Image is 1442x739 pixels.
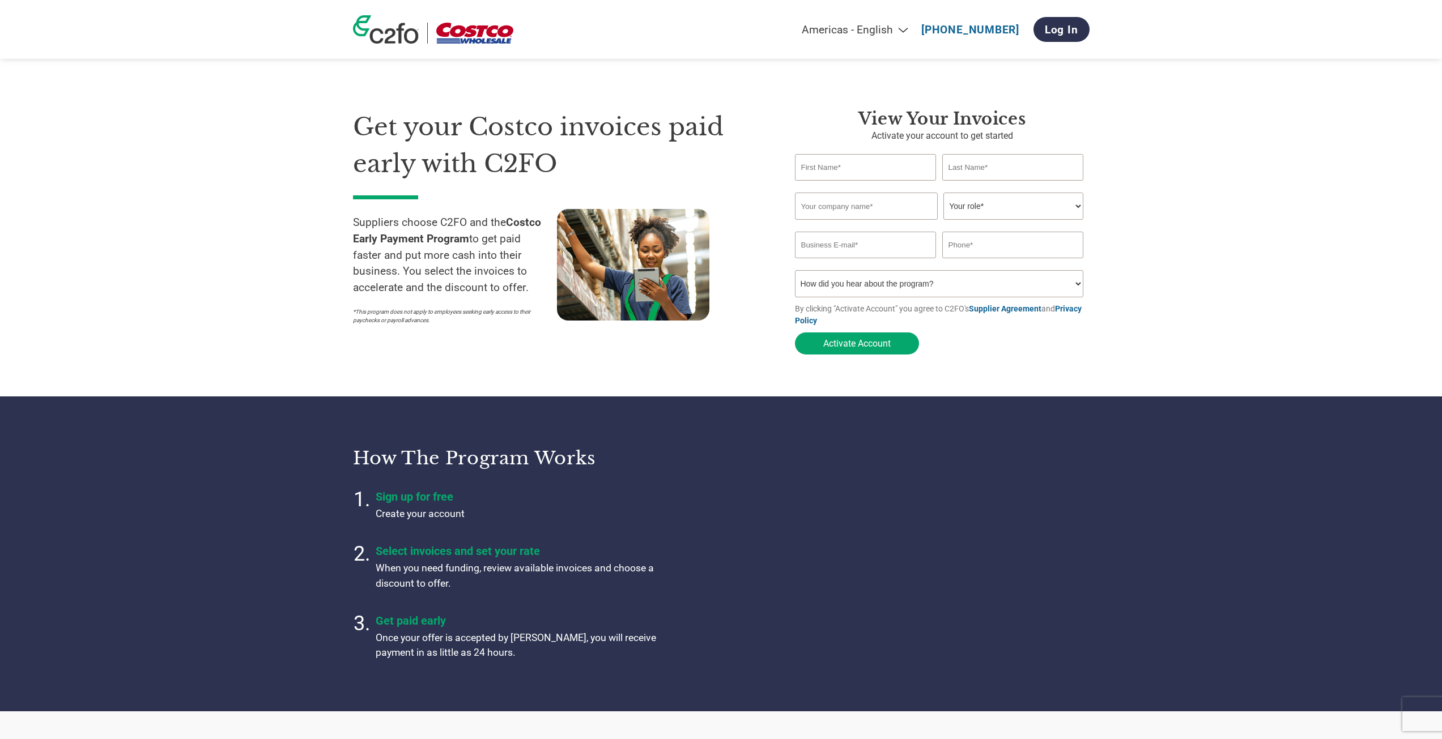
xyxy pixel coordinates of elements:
[376,506,659,521] p: Create your account
[943,193,1083,220] select: Title/Role
[795,129,1090,143] p: Activate your account to get started
[353,307,546,324] p: *This program does not apply to employees seeking early access to their paychecks or payroll adva...
[795,154,937,181] input: First Name*
[353,215,557,296] p: Suppliers choose C2FO and the to get paid faster and put more cash into their business. You selec...
[376,630,659,660] p: Once your offer is accepted by [PERSON_NAME], you will receive payment in as little as 24 hours.
[795,259,937,266] div: Inavlid Email Address
[795,332,919,354] button: Activate Account
[795,182,937,188] div: Invalid first name or first name is too long
[353,216,541,245] strong: Costco Early Payment Program
[969,304,1041,313] a: Supplier Agreement
[795,109,1090,129] h3: View Your Invoices
[942,259,1084,266] div: Inavlid Phone Number
[436,23,513,44] img: Costco
[353,109,761,182] h1: Get your Costco invoices paid early with C2FO
[795,221,1084,227] div: Invalid company name or company name is too long
[376,490,659,503] h4: Sign up for free
[795,304,1082,325] a: Privacy Policy
[921,23,1019,36] a: [PHONE_NUMBER]
[557,209,709,321] img: supply chain worker
[795,303,1090,327] p: By clicking "Activate Account" you agree to C2FO's and
[795,232,937,258] input: Invalid Email format
[795,193,938,220] input: Your company name*
[353,447,707,469] h3: How the program works
[376,544,659,558] h4: Select invoices and set your rate
[1033,17,1090,42] a: Log In
[942,154,1084,181] input: Last Name*
[376,561,659,591] p: When you need funding, review available invoices and choose a discount to offer.
[376,614,659,627] h4: Get paid early
[942,182,1084,188] div: Invalid last name or last name is too long
[353,15,419,44] img: c2fo logo
[942,232,1084,258] input: Phone*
